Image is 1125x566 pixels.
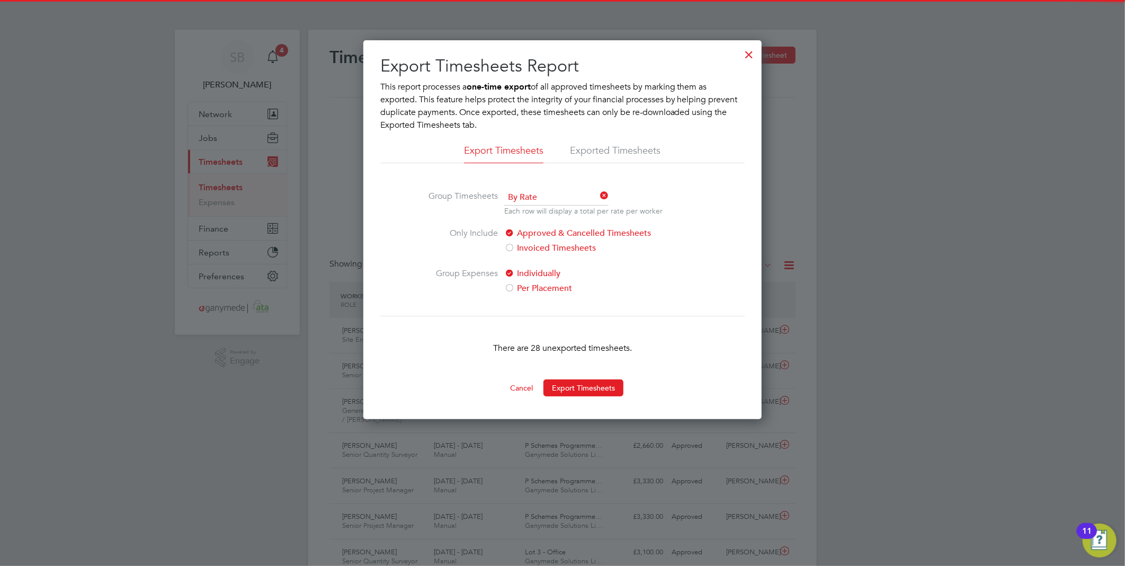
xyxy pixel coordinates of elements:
button: Export Timesheets [543,379,623,396]
p: Each row will display a total per rate per worker [504,206,663,216]
li: Exported Timesheets [570,144,660,163]
p: There are 28 unexported timesheets. [380,342,745,355]
label: Individually [504,267,682,280]
label: Invoiced Timesheets [504,242,682,254]
p: This report processes a of all approved timesheets by marking them as exported. This feature help... [380,81,745,131]
div: 11 [1082,531,1092,545]
label: Per Placement [504,282,682,295]
span: By Rate [504,190,609,206]
label: Only Include [418,227,498,254]
button: Open Resource Center, 11 new notifications [1083,524,1117,558]
label: Approved & Cancelled Timesheets [504,227,682,240]
li: Export Timesheets [464,144,543,163]
label: Group Timesheets [418,190,498,214]
label: Group Expenses [418,267,498,295]
h2: Export Timesheets Report [380,55,745,77]
b: one-time export [467,82,531,92]
button: Cancel [502,379,541,396]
